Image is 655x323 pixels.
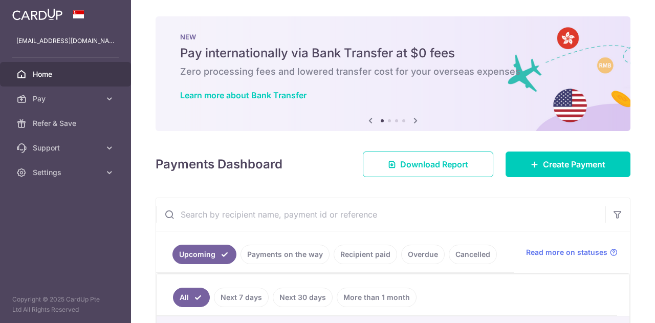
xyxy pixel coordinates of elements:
[173,288,210,307] a: All
[172,245,236,264] a: Upcoming
[526,247,607,257] span: Read more on statuses
[241,245,330,264] a: Payments on the way
[33,94,100,104] span: Pay
[363,152,493,177] a: Download Report
[180,45,606,61] h5: Pay internationally via Bank Transfer at $0 fees
[33,167,100,178] span: Settings
[449,245,497,264] a: Cancelled
[156,155,282,174] h4: Payments Dashboard
[506,152,630,177] a: Create Payment
[334,245,397,264] a: Recipient paid
[156,198,605,231] input: Search by recipient name, payment id or reference
[16,36,115,46] p: [EMAIL_ADDRESS][DOMAIN_NAME]
[543,158,605,170] span: Create Payment
[180,90,307,100] a: Learn more about Bank Transfer
[180,66,606,78] h6: Zero processing fees and lowered transfer cost for your overseas expenses
[401,245,445,264] a: Overdue
[273,288,333,307] a: Next 30 days
[33,143,100,153] span: Support
[526,247,618,257] a: Read more on statuses
[180,33,606,41] p: NEW
[337,288,417,307] a: More than 1 month
[156,16,630,131] img: Bank transfer banner
[33,69,100,79] span: Home
[214,288,269,307] a: Next 7 days
[12,8,62,20] img: CardUp
[400,158,468,170] span: Download Report
[33,118,100,128] span: Refer & Save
